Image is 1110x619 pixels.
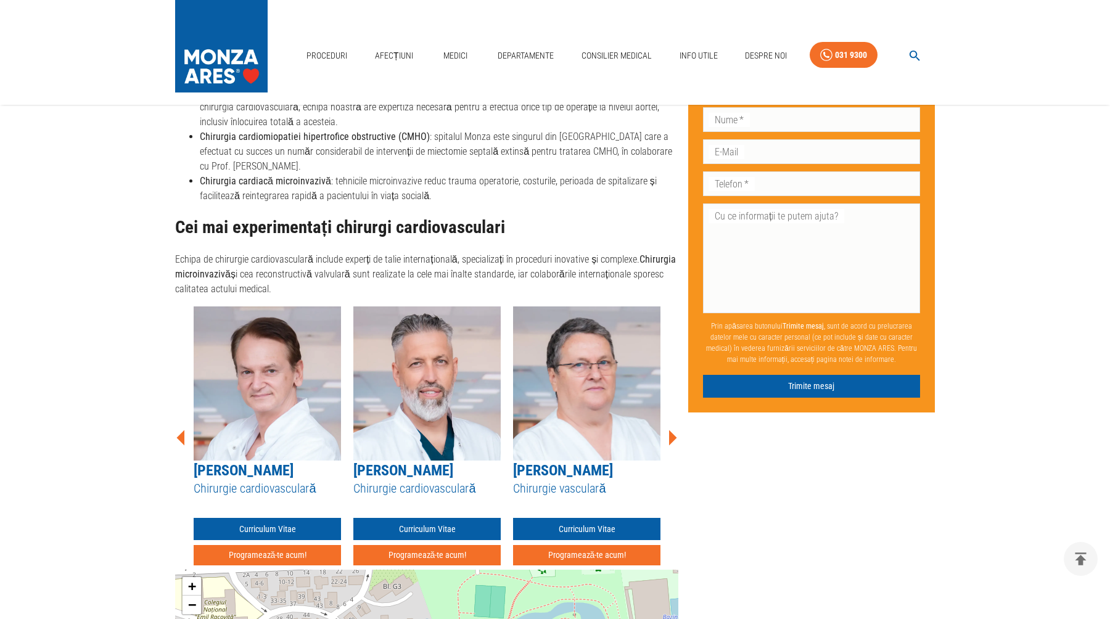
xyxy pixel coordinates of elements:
[200,131,430,142] strong: Chirurgia cardiomiopatiei hipertrofice obstructive (CMHO)
[1064,542,1098,576] button: delete
[200,174,678,203] li: : tehnicile microinvazive reduc trauma operatorie, costurile, perioada de spitalizare și facilite...
[353,518,501,541] a: Curriculum Vitae
[302,43,352,68] a: Proceduri
[435,43,475,68] a: Medici
[353,480,501,497] h5: Chirurgie cardiovasculară
[194,462,294,479] a: [PERSON_NAME]
[188,597,196,612] span: −
[783,322,824,330] b: Trimite mesaj
[183,577,201,596] a: Zoom in
[675,43,723,68] a: Info Utile
[493,43,559,68] a: Departamente
[835,47,867,63] div: 031 9300
[200,129,678,174] li: : spitalul Monza este singurul din [GEOGRAPHIC_DATA] care a efectuat cu succes un număr considera...
[703,375,920,398] button: Trimite mesaj
[200,175,331,187] strong: Chirurgia cardiacă microinvazivă
[810,42,878,68] a: 031 9300
[194,480,341,497] h5: Chirurgie cardiovasculară
[577,43,657,68] a: Consilier Medical
[175,218,678,237] h2: Cei mai experimentați chirurgi cardiovasculari
[183,596,201,614] a: Zoom out
[513,518,660,541] a: Curriculum Vitae
[200,85,678,129] li: : considerată una dintre cele mai complexe intervenții în chirurgia cardiovasculară, echipa noast...
[175,252,678,297] p: Echipa de chirurgie cardiovasculară include experți de talie internațională, specializați în proc...
[370,43,418,68] a: Afecțiuni
[194,545,341,565] button: Programează-te acum!
[353,462,453,479] a: [PERSON_NAME]
[353,545,501,565] button: Programează-te acum!
[513,545,660,565] button: Programează-te acum!
[513,480,660,497] h5: Chirurgie vasculară
[740,43,792,68] a: Despre Noi
[188,578,196,594] span: +
[703,316,920,370] p: Prin apăsarea butonului , sunt de acord cu prelucrarea datelor mele cu caracter personal (ce pot ...
[513,462,613,479] a: [PERSON_NAME]
[194,518,341,541] a: Curriculum Vitae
